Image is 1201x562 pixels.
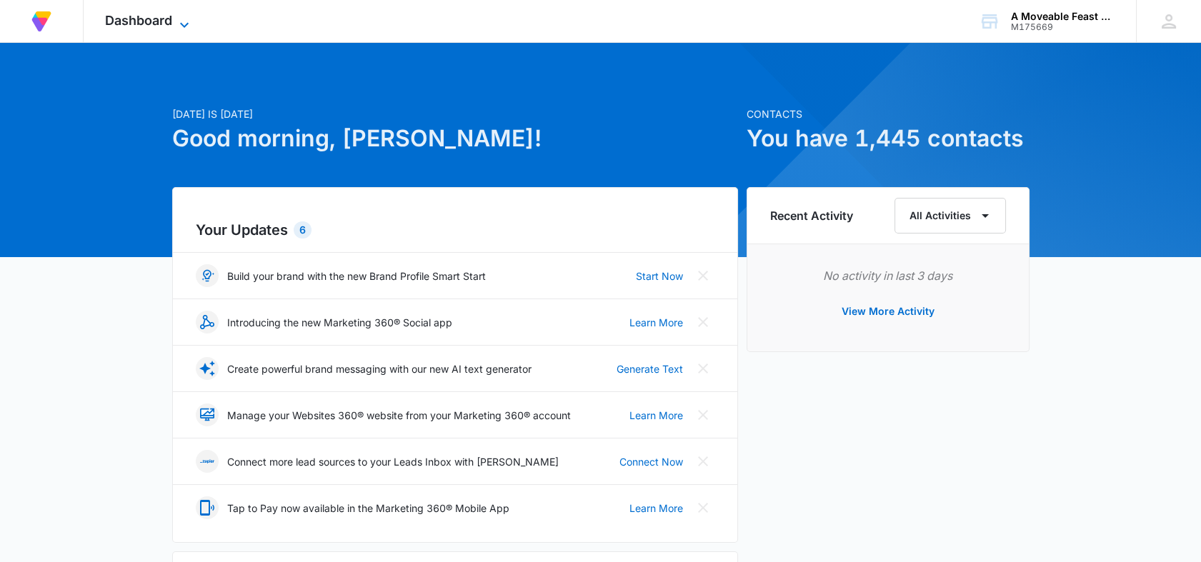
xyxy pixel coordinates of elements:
[105,13,172,28] span: Dashboard
[629,315,683,330] a: Learn More
[1011,22,1115,32] div: account id
[227,269,486,283] p: Build your brand with the new Brand Profile Smart Start
[172,121,738,156] h1: Good morning, [PERSON_NAME]!
[227,501,509,516] p: Tap to Pay now available in the Marketing 360® Mobile App
[227,361,532,376] p: Create powerful brand messaging with our new AI text generator
[692,357,714,380] button: Close
[692,264,714,287] button: Close
[827,294,949,328] button: View More Activity
[692,496,714,519] button: Close
[692,450,714,473] button: Close
[172,106,738,121] p: [DATE] is [DATE]
[770,207,853,224] h6: Recent Activity
[629,408,683,423] a: Learn More
[747,121,1030,156] h1: You have 1,445 contacts
[617,361,683,376] a: Generate Text
[294,221,312,239] div: 6
[770,267,1006,284] p: No activity in last 3 days
[227,454,559,469] p: Connect more lead sources to your Leads Inbox with [PERSON_NAME]
[1011,11,1115,22] div: account name
[29,9,54,34] img: Volusion
[636,269,683,283] a: Start Now
[227,408,571,423] p: Manage your Websites 360® website from your Marketing 360® account
[227,315,452,330] p: Introducing the new Marketing 360® Social app
[692,311,714,333] button: Close
[747,106,1030,121] p: Contacts
[196,219,714,241] h2: Your Updates
[629,501,683,516] a: Learn More
[619,454,683,469] a: Connect Now
[692,403,714,426] button: Close
[894,198,1006,234] button: All Activities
